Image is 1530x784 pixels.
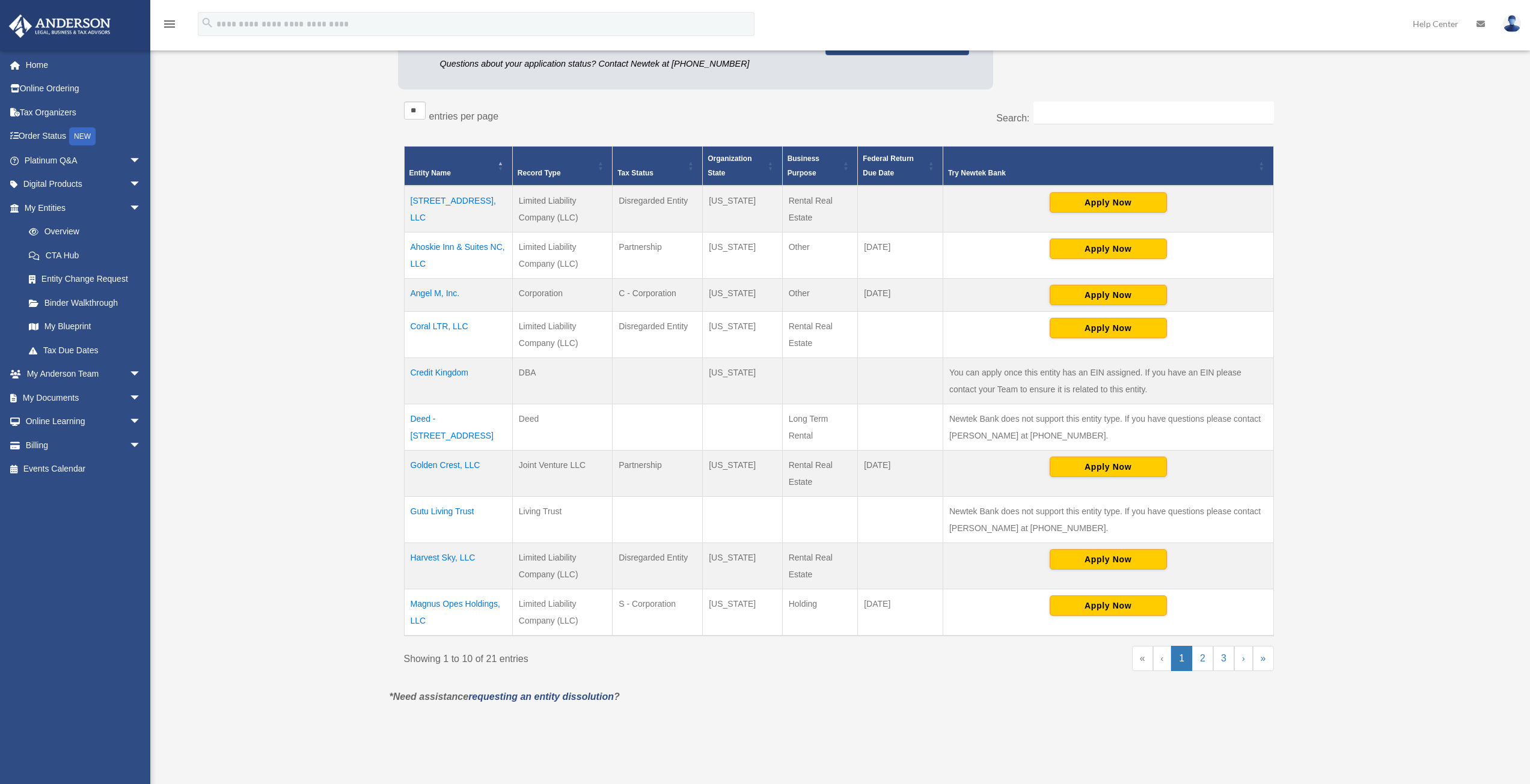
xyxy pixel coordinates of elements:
span: Record Type [518,169,561,177]
span: arrow_drop_down [129,386,153,410]
td: Other [782,232,858,278]
td: Partnership [613,232,703,278]
td: [US_STATE] [703,357,782,404]
td: Rental Real Estate [782,186,858,232]
td: Angel M, Inc. [404,278,512,311]
a: My Entitiesarrow_drop_down [8,196,153,220]
img: Anderson Advisors Platinum Portal [5,14,114,38]
td: Limited Liability Company (LLC) [512,542,612,589]
td: [DATE] [858,278,943,311]
div: Showing 1 to 10 of 21 entries [404,646,830,667]
a: Previous [1153,646,1172,671]
a: menu [162,21,177,31]
td: Rental Real Estate [782,542,858,589]
td: [US_STATE] [703,311,782,357]
th: Federal Return Due Date: Activate to sort [858,146,943,186]
td: [US_STATE] [703,589,782,636]
td: Credit Kingdom [404,357,512,404]
p: Questions about your application status? Contact Newtek at [PHONE_NUMBER] [440,56,807,71]
td: Deed [512,404,612,450]
td: Golden Crest, LLC [404,450,512,496]
span: arrow_drop_down [129,362,153,387]
td: S - Corporation [613,589,703,636]
td: [DATE] [858,232,943,278]
button: Apply Now [1050,457,1167,477]
a: Tax Due Dates [17,338,153,362]
td: Disregarded Entity [613,311,703,357]
a: My Blueprint [17,315,153,339]
span: arrow_drop_down [129,433,153,458]
td: Rental Real Estate [782,450,858,496]
a: Online Learningarrow_drop_down [8,410,159,434]
a: Entity Change Request [17,267,153,291]
a: requesting an entity dissolution [468,691,614,702]
button: Apply Now [1050,239,1167,259]
button: Apply Now [1050,318,1167,338]
td: [DATE] [858,450,943,496]
span: Organization State [708,154,751,177]
span: arrow_drop_down [129,148,153,173]
th: Try Newtek Bank : Activate to sort [943,146,1273,186]
a: My Documentsarrow_drop_down [8,386,159,410]
td: Rental Real Estate [782,311,858,357]
td: [US_STATE] [703,232,782,278]
td: Other [782,278,858,311]
td: Disregarded Entity [613,186,703,232]
a: My Anderson Teamarrow_drop_down [8,362,159,386]
a: CTA Hub [17,243,153,267]
i: search [201,16,214,29]
td: Joint Venture LLC [512,450,612,496]
a: Next [1234,646,1253,671]
td: C - Corporation [613,278,703,311]
td: Ahoskie Inn & Suites NC, LLC [404,232,512,278]
i: menu [162,17,177,31]
a: Billingarrow_drop_down [8,433,159,457]
td: Disregarded Entity [613,542,703,589]
a: Order StatusNEW [8,124,159,149]
td: Corporation [512,278,612,311]
img: User Pic [1503,15,1521,32]
span: Tax Status [617,169,653,177]
td: Partnership [613,450,703,496]
td: [US_STATE] [703,542,782,589]
td: Long Term Rental [782,404,858,450]
span: arrow_drop_down [129,410,153,434]
span: Entity Name [409,169,451,177]
a: Binder Walkthrough [17,291,153,315]
td: Holding [782,589,858,636]
td: Limited Liability Company (LLC) [512,311,612,357]
td: Gutu Living Trust [404,496,512,542]
div: Try Newtek Bank [948,166,1255,180]
label: entries per page [429,111,499,121]
a: Platinum Q&Aarrow_drop_down [8,148,159,172]
td: [US_STATE] [703,450,782,496]
td: You can apply once this entity has an EIN assigned. If you have an EIN please contact your Team t... [943,357,1273,404]
td: [US_STATE] [703,186,782,232]
a: Home [8,53,159,77]
a: 2 [1192,646,1213,671]
a: Overview [17,220,147,244]
th: Entity Name: Activate to invert sorting [404,146,512,186]
button: Apply Now [1050,549,1167,570]
th: Record Type: Activate to sort [512,146,612,186]
td: Living Trust [512,496,612,542]
a: Digital Productsarrow_drop_down [8,172,159,196]
td: Newtek Bank does not support this entity type. If you have questions please contact [PERSON_NAME]... [943,496,1273,542]
td: Limited Liability Company (LLC) [512,186,612,232]
span: arrow_drop_down [129,196,153,220]
a: Last [1253,646,1274,671]
button: Apply Now [1050,192,1167,213]
a: First [1132,646,1153,671]
button: Apply Now [1050,285,1167,305]
a: 3 [1213,646,1234,671]
a: 1 [1171,646,1192,671]
em: *Need assistance ? [390,691,620,702]
td: Limited Liability Company (LLC) [512,232,612,278]
td: [DATE] [858,589,943,636]
td: Limited Liability Company (LLC) [512,589,612,636]
label: Search: [996,113,1029,123]
td: Magnus Opes Holdings, LLC [404,589,512,636]
th: Organization State: Activate to sort [703,146,782,186]
span: arrow_drop_down [129,172,153,197]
